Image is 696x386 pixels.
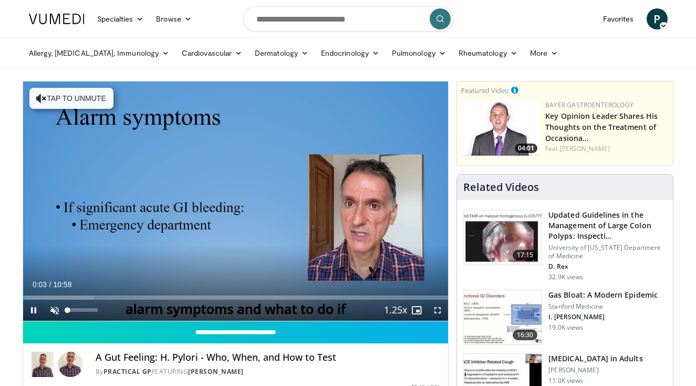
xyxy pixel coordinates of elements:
[560,144,610,153] a: [PERSON_NAME]
[58,352,83,377] img: Avatar
[385,300,406,321] button: Playback Rate
[103,367,152,376] a: Practical GP
[597,8,640,29] a: Favorites
[23,300,44,321] button: Pause
[548,302,658,311] p: Stanford Medicine
[548,353,642,364] h3: [MEDICAL_DATA] in Adults
[548,262,667,271] p: D. Rex
[386,43,452,64] a: Pulmonology
[463,210,667,281] a: 17:15 Updated Guidelines in the Management of Large Colon Polyps: Inspecti… University of [US_STA...
[463,181,539,194] h4: Related Videos
[461,100,540,156] img: 9828b8df-38ad-4333-b93d-bb657251ca89.png.150x105_q85_crop-smart_upscale.png
[548,243,667,260] p: University of [US_STATE] Department of Medicine
[647,8,668,29] a: P
[452,43,524,64] a: Rheumatology
[515,144,537,153] span: 04:01
[513,250,538,260] span: 17:15
[188,367,244,376] a: [PERSON_NAME]
[464,210,542,265] img: dfcfcb0d-b871-4e1a-9f0c-9f64970f7dd8.150x105_q85_crop-smart_upscale.jpg
[464,290,542,345] img: 480ec31d-e3c1-475b-8289-0a0659db689a.150x105_q85_crop-smart_upscale.jpg
[548,210,667,241] h3: Updated Guidelines in the Management of Large Colon Polyps: Inspecti…
[545,144,669,154] div: Feat.
[23,296,449,300] div: Progress Bar
[461,100,540,156] a: 04:01
[29,88,113,109] button: Tap to unmute
[524,43,564,64] a: More
[548,377,583,385] p: 11.0K views
[427,300,448,321] button: Fullscreen
[548,313,658,321] p: I. [PERSON_NAME]
[548,366,642,374] p: [PERSON_NAME]
[248,43,315,64] a: Dermatology
[33,280,47,289] span: 0:03
[243,6,453,32] input: Search topics, interventions
[23,82,449,321] video-js: Video Player
[44,300,65,321] button: Unmute
[32,352,54,377] img: Practical GP
[406,300,427,321] button: Enable picture-in-picture mode
[53,280,71,289] span: 10:58
[315,43,386,64] a: Endocrinology
[23,43,176,64] a: Allergy, [MEDICAL_DATA], Immunology
[513,330,538,340] span: 16:30
[548,323,583,332] p: 19.0K views
[545,111,658,143] a: Key Opinion Leader Shares His Thoughts on the Treatment of Occasiona…
[96,352,440,363] h4: A Gut Feeling: H. Pylori - Who, When, and How to Test
[463,290,667,346] a: 16:30 Gas Bloat: A Modern Epidemic Stanford Medicine I. [PERSON_NAME] 19.0K views
[175,43,248,64] a: Cardiovascular
[96,367,440,377] div: By FEATURING
[461,86,509,95] small: Featured Video
[150,8,198,29] a: Browse
[548,290,658,300] h3: Gas Bloat: A Modern Epidemic
[68,308,98,312] div: Volume Level
[49,280,51,289] span: /
[548,273,583,281] p: 32.9K views
[91,8,150,29] a: Specialties
[29,14,85,24] img: VuMedi Logo
[545,100,633,109] a: Bayer Gastroenterology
